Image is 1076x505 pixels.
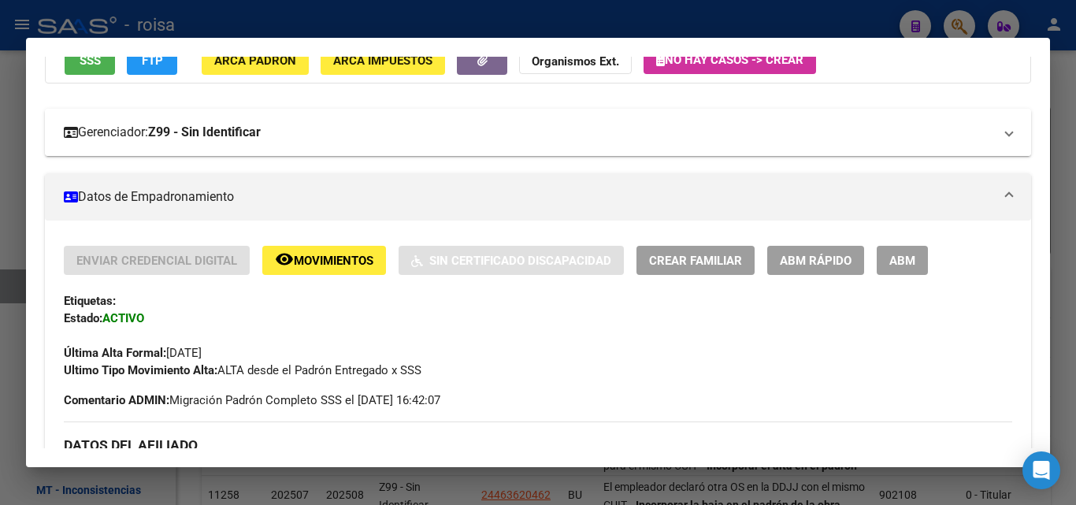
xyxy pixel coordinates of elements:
[214,54,296,68] span: ARCA Padrón
[1022,451,1060,489] div: Open Intercom Messenger
[102,311,144,325] strong: ACTIVO
[532,54,619,69] strong: Organismos Ext.
[80,54,101,68] span: SSS
[64,188,993,206] mat-panel-title: Datos de Empadronamiento
[202,46,309,75] button: ARCA Padrón
[64,436,1012,454] h3: DATOS DEL AFILIADO
[889,254,915,268] span: ABM
[64,392,440,409] span: Migración Padrón Completo SSS el [DATE] 16:42:07
[64,311,102,325] strong: Estado:
[127,46,177,75] button: FTP
[45,173,1031,221] mat-expansion-panel-header: Datos de Empadronamiento
[649,254,742,268] span: Crear Familiar
[64,294,116,308] strong: Etiquetas:
[321,46,445,75] button: ARCA Impuestos
[64,123,993,142] mat-panel-title: Gerenciador:
[636,246,755,275] button: Crear Familiar
[65,46,115,75] button: SSS
[780,254,852,268] span: ABM Rápido
[333,54,432,68] span: ARCA Impuestos
[767,246,864,275] button: ABM Rápido
[275,250,294,269] mat-icon: remove_red_eye
[76,254,237,268] span: Enviar Credencial Digital
[429,254,611,268] span: Sin Certificado Discapacidad
[45,109,1031,156] mat-expansion-panel-header: Gerenciador:Z99 - Sin Identificar
[877,246,928,275] button: ABM
[148,123,261,142] strong: Z99 - Sin Identificar
[294,254,373,268] span: Movimientos
[64,346,166,360] strong: Última Alta Formal:
[399,246,624,275] button: Sin Certificado Discapacidad
[519,46,632,75] button: Organismos Ext.
[64,346,202,360] span: [DATE]
[64,393,169,407] strong: Comentario ADMIN:
[64,363,421,377] span: ALTA desde el Padrón Entregado x SSS
[644,46,816,74] button: No hay casos -> Crear
[262,246,386,275] button: Movimientos
[142,54,163,68] span: FTP
[656,53,803,67] span: No hay casos -> Crear
[64,246,250,275] button: Enviar Credencial Digital
[64,363,217,377] strong: Ultimo Tipo Movimiento Alta:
